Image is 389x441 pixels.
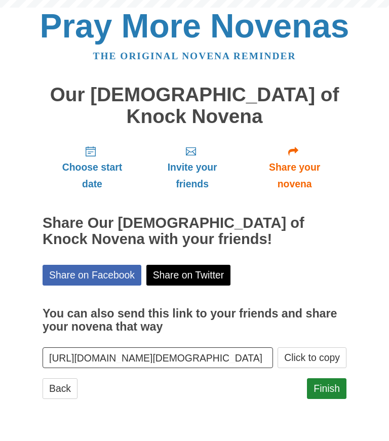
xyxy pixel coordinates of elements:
h3: You can also send this link to your friends and share your novena that way [43,307,346,333]
a: Invite your friends [142,137,243,197]
a: Share on Twitter [146,265,231,286]
a: Choose start date [43,137,142,197]
a: Share on Facebook [43,265,141,286]
h1: Our [DEMOGRAPHIC_DATA] of Knock Novena [43,84,346,127]
a: The original novena reminder [93,51,296,61]
a: Pray More Novenas [40,7,349,45]
a: Share your novena [243,137,346,197]
span: Share your novena [253,159,336,192]
span: Invite your friends [152,159,232,192]
button: Click to copy [278,347,346,368]
a: Back [43,378,77,399]
span: Choose start date [53,159,132,192]
h2: Share Our [DEMOGRAPHIC_DATA] of Knock Novena with your friends! [43,215,346,248]
a: Finish [307,378,346,399]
